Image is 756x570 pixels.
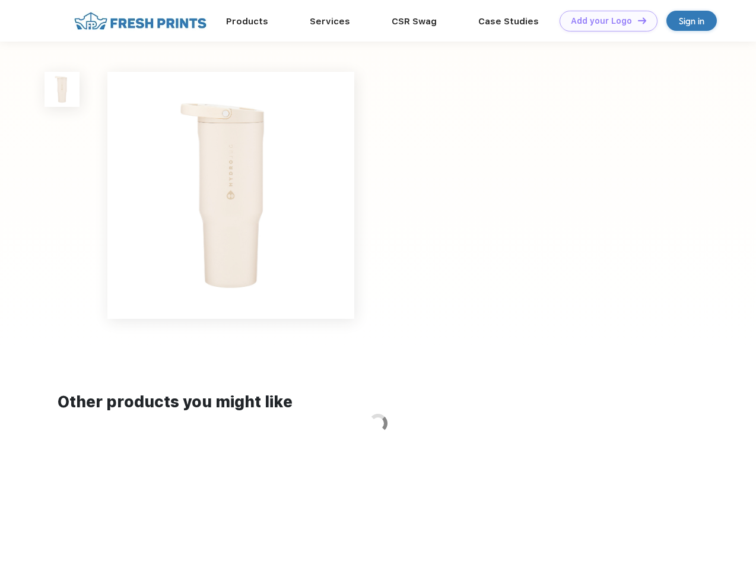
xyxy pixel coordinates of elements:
[638,17,646,24] img: DT
[679,14,704,28] div: Sign in
[226,16,268,27] a: Products
[58,391,698,414] div: Other products you might like
[45,72,80,107] img: func=resize&h=100
[666,11,717,31] a: Sign in
[571,16,632,26] div: Add your Logo
[71,11,210,31] img: fo%20logo%202.webp
[107,72,354,319] img: func=resize&h=640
